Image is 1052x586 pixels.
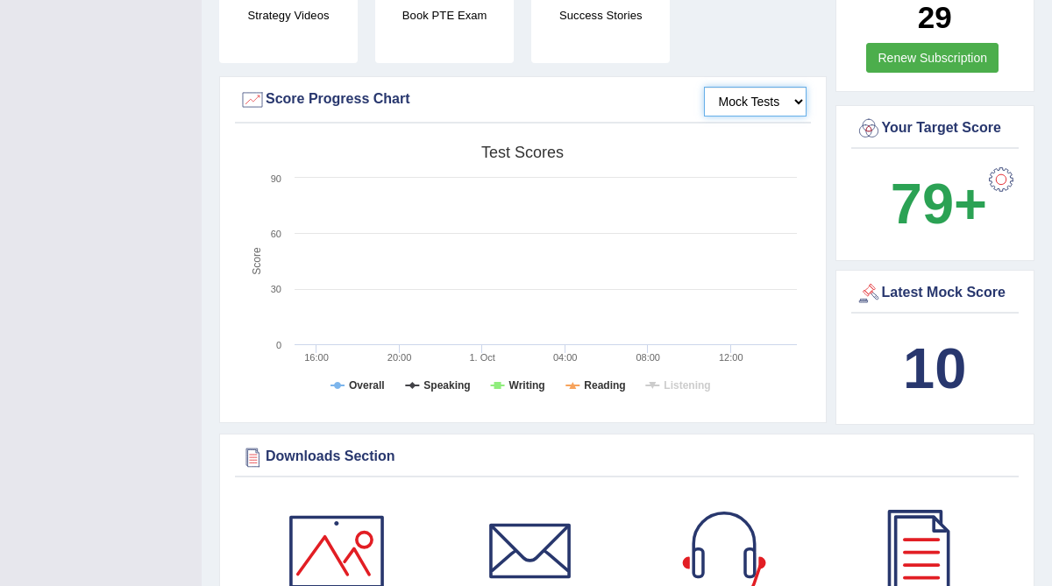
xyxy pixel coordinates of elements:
text: 08:00 [636,352,660,363]
div: Latest Mock Score [856,280,1015,307]
text: 0 [276,340,281,350]
tspan: Listening [664,379,710,392]
b: 79+ [891,172,987,236]
tspan: Score [251,247,263,275]
tspan: Reading [584,379,625,392]
text: 04:00 [553,352,578,363]
tspan: Writing [509,379,545,392]
b: 10 [903,336,966,400]
tspan: Speaking [423,379,470,392]
text: 30 [271,284,281,294]
div: Score Progress Chart [239,87,807,113]
text: 60 [271,229,281,239]
h4: Success Stories [531,6,670,25]
h4: Book PTE Exam [375,6,514,25]
a: Renew Subscription [866,43,999,73]
div: Downloads Section [239,444,1014,470]
tspan: Test scores [481,144,564,161]
tspan: Overall [349,379,385,392]
text: 12:00 [719,352,743,363]
h4: Strategy Videos [219,6,358,25]
tspan: 1. Oct [469,352,494,363]
text: 16:00 [304,352,329,363]
text: 90 [271,173,281,184]
div: Your Target Score [856,116,1015,142]
text: 20:00 [387,352,412,363]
